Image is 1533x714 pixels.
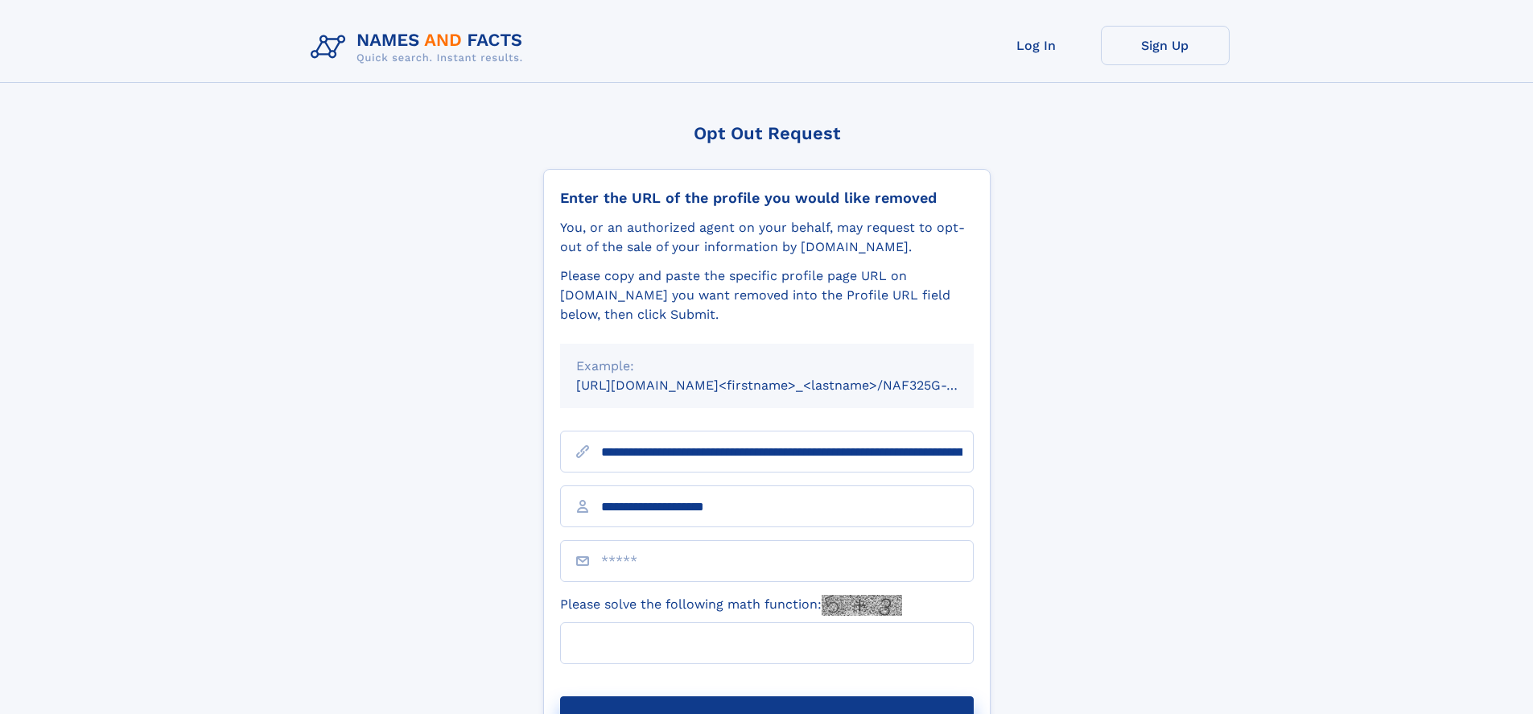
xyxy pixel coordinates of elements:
[560,595,902,616] label: Please solve the following math function:
[576,378,1004,393] small: [URL][DOMAIN_NAME]<firstname>_<lastname>/NAF325G-xxxxxxxx
[560,266,974,324] div: Please copy and paste the specific profile page URL on [DOMAIN_NAME] you want removed into the Pr...
[560,218,974,257] div: You, or an authorized agent on your behalf, may request to opt-out of the sale of your informatio...
[560,189,974,207] div: Enter the URL of the profile you would like removed
[543,123,991,143] div: Opt Out Request
[304,26,536,69] img: Logo Names and Facts
[972,26,1101,65] a: Log In
[1101,26,1230,65] a: Sign Up
[576,357,958,376] div: Example:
